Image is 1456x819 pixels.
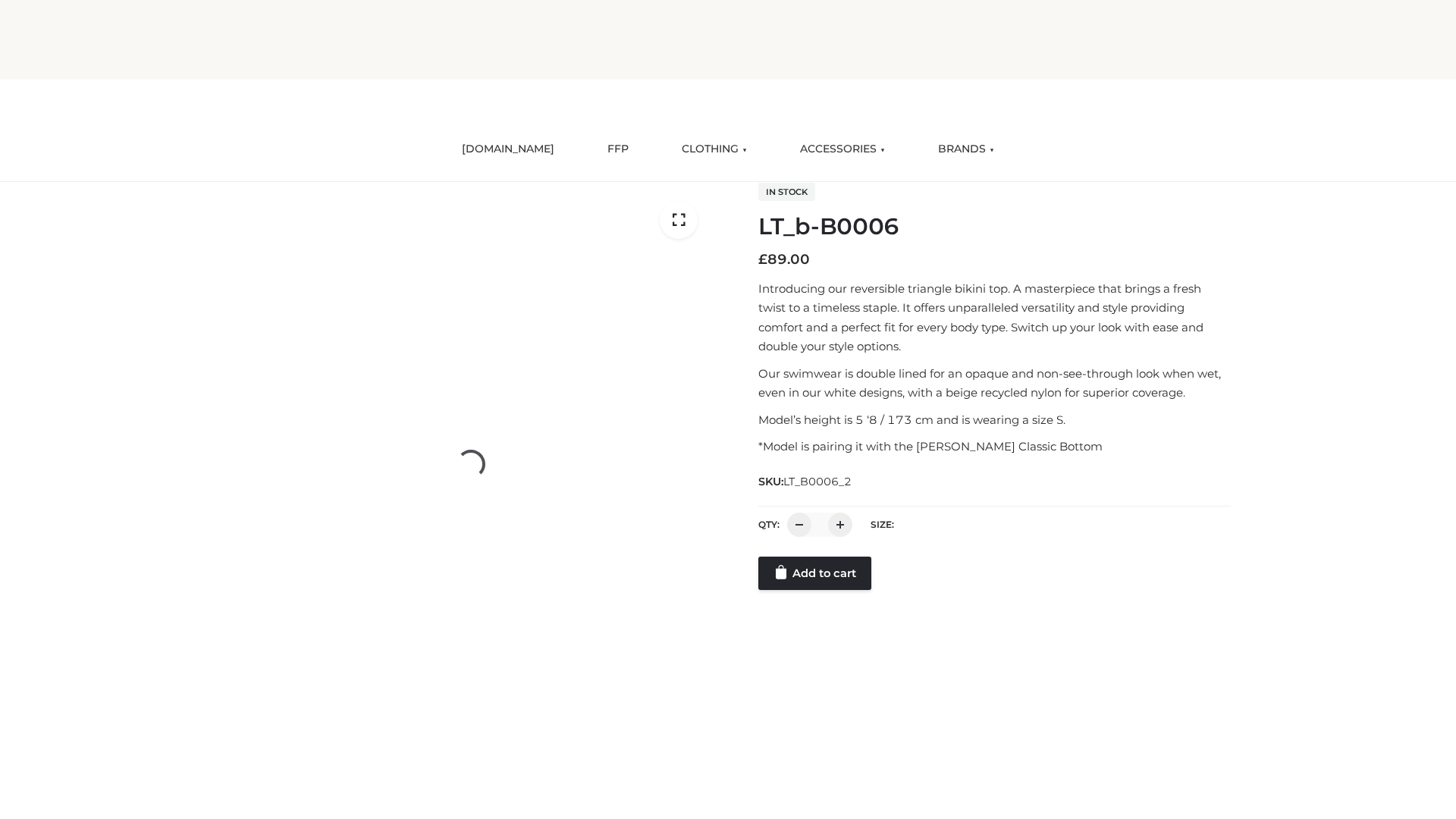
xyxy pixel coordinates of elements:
bdi: 89.00 [758,251,810,268]
span: SKU: [758,472,853,491]
p: Introducing our reversible triangle bikini top. A masterpiece that brings a fresh twist to a time... [758,279,1231,356]
p: Model’s height is 5 ‘8 / 173 cm and is wearing a size S. [758,410,1231,430]
span: £ [758,251,767,268]
label: Size: [871,519,894,530]
span: In stock [758,183,815,201]
a: [DOMAIN_NAME] [450,133,566,166]
a: CLOTHING [670,133,758,166]
a: BRANDS [927,133,1006,166]
h1: LT_b-B0006 [758,213,1231,240]
p: Our swimwear is double lined for an opaque and non-see-through look when wet, even in our white d... [758,364,1231,403]
a: FFP [596,133,640,166]
span: LT_B0006_2 [783,475,852,488]
label: QTY: [758,519,780,530]
p: *Model is pairing it with the [PERSON_NAME] Classic Bottom [758,437,1231,457]
a: Add to cart [758,557,871,590]
a: ACCESSORIES [789,133,896,166]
